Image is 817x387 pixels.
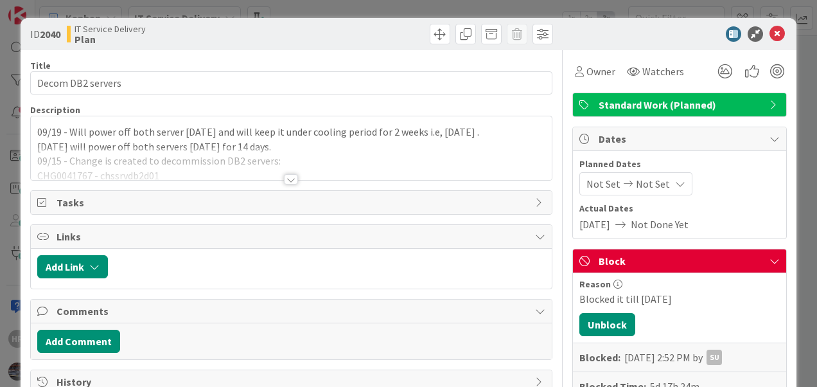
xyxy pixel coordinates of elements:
[586,64,615,79] span: Owner
[579,280,611,289] span: Reason
[30,71,552,94] input: type card name here...
[57,303,529,319] span: Comments
[57,229,529,244] span: Links
[579,350,620,365] b: Blocked:
[30,104,80,116] span: Description
[599,97,763,113] span: Standard Work (Planned)
[37,330,120,353] button: Add Comment
[579,157,780,171] span: Planned Dates
[624,350,722,365] div: [DATE] 2:52 PM by
[642,64,684,79] span: Watchers
[30,60,51,71] label: Title
[57,195,529,210] span: Tasks
[586,176,620,192] span: Not Set
[579,291,780,307] div: Blocked it till [DATE]
[75,24,146,34] span: IT Service Delivery
[40,28,60,40] b: 2040
[631,217,689,232] span: Not Done Yet
[579,202,780,215] span: Actual Dates
[636,176,670,192] span: Not Set
[599,253,763,269] span: Block
[30,26,60,42] span: ID
[579,217,610,232] span: [DATE]
[579,313,635,336] button: Unblock
[37,125,545,139] p: 09/19 - Will power off both server [DATE] and will keep it under cooling period for 2 weeks i.e, ...
[37,255,108,278] button: Add Link
[75,34,146,44] b: Plan
[37,139,545,154] p: [DATE] will power off both servers [DATE] for 14 days.
[599,131,763,147] span: Dates
[707,350,722,365] div: SU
